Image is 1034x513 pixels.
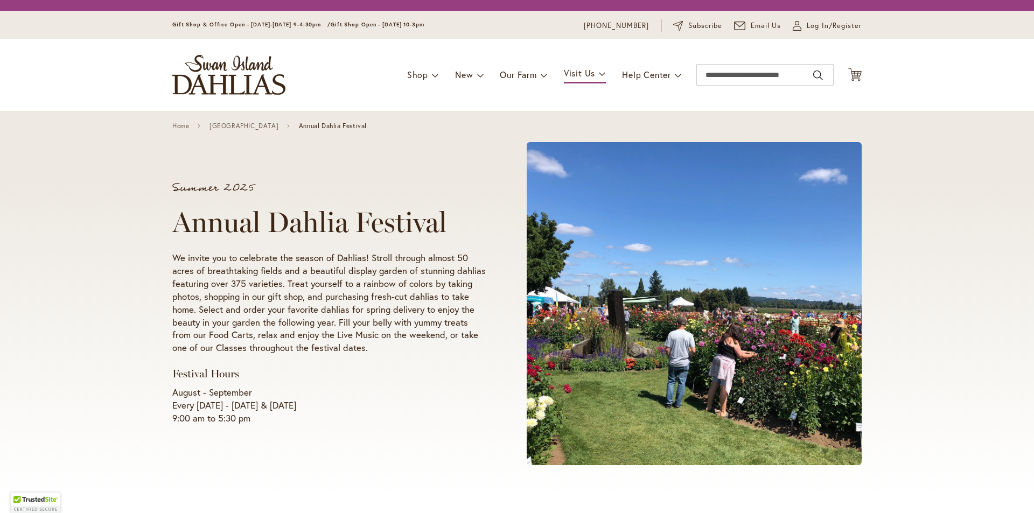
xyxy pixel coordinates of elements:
[407,69,428,80] span: Shop
[734,20,781,31] a: Email Us
[172,182,486,193] p: Summer 2025
[584,20,649,31] a: [PHONE_NUMBER]
[500,69,536,80] span: Our Farm
[807,20,862,31] span: Log In/Register
[172,21,331,28] span: Gift Shop & Office Open - [DATE]-[DATE] 9-4:30pm /
[564,67,595,79] span: Visit Us
[813,67,823,84] button: Search
[172,206,486,238] h1: Annual Dahlia Festival
[299,122,367,130] span: Annual Dahlia Festival
[331,21,424,28] span: Gift Shop Open - [DATE] 10-3pm
[209,122,278,130] a: [GEOGRAPHIC_DATA]
[622,69,671,80] span: Help Center
[172,55,285,95] a: store logo
[688,20,722,31] span: Subscribe
[455,69,473,80] span: New
[751,20,781,31] span: Email Us
[172,386,486,425] p: August - September Every [DATE] - [DATE] & [DATE] 9:00 am to 5:30 pm
[172,251,486,355] p: We invite you to celebrate the season of Dahlias! Stroll through almost 50 acres of breathtaking ...
[172,122,189,130] a: Home
[172,367,486,381] h3: Festival Hours
[673,20,722,31] a: Subscribe
[793,20,862,31] a: Log In/Register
